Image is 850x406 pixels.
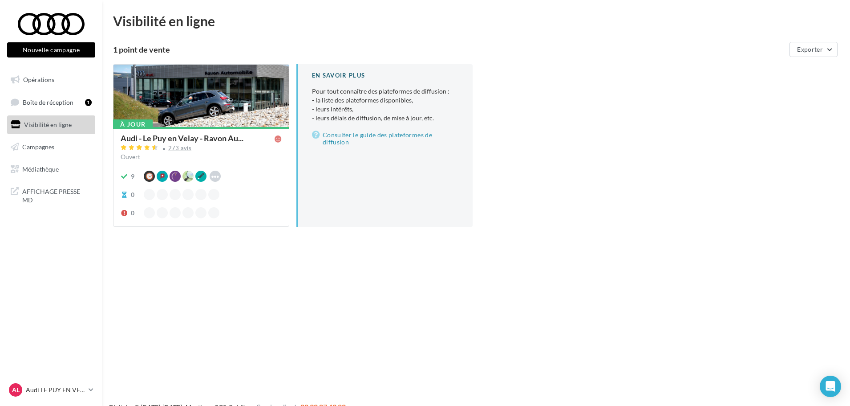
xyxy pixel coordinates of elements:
[5,70,97,89] a: Opérations
[121,153,140,160] span: Ouvert
[312,87,458,123] p: Pour tout connaître des plateformes de diffusion :
[168,145,192,151] div: 273 avis
[131,209,134,217] div: 0
[312,130,458,148] a: Consulter le guide des plateformes de diffusion
[113,14,839,28] div: Visibilité en ligne
[22,143,54,151] span: Campagnes
[5,138,97,156] a: Campagnes
[131,172,134,181] div: 9
[85,99,92,106] div: 1
[23,98,73,106] span: Boîte de réception
[131,190,134,199] div: 0
[5,93,97,112] a: Boîte de réception1
[5,182,97,208] a: AFFICHAGE PRESSE MD
[312,96,458,105] li: - la liste des plateformes disponibles,
[121,144,282,154] a: 273 avis
[26,385,85,394] p: Audi LE PUY EN VELAY
[5,115,97,134] a: Visibilité en ligne
[820,376,841,397] div: Open Intercom Messenger
[113,119,153,129] div: À jour
[23,76,54,83] span: Opérations
[24,121,72,128] span: Visibilité en ligne
[22,165,59,172] span: Médiathèque
[5,160,97,179] a: Médiathèque
[12,385,20,394] span: AL
[121,134,243,142] span: Audi - Le Puy en Velay - Ravon Au...
[312,71,458,80] div: En savoir plus
[797,45,823,53] span: Exporter
[7,381,95,398] a: AL Audi LE PUY EN VELAY
[789,42,838,57] button: Exporter
[312,114,458,123] li: - leurs délais de diffusion, de mise à jour, etc.
[7,42,95,57] button: Nouvelle campagne
[22,185,92,205] span: AFFICHAGE PRESSE MD
[312,105,458,114] li: - leurs intérêts,
[113,45,786,53] div: 1 point de vente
